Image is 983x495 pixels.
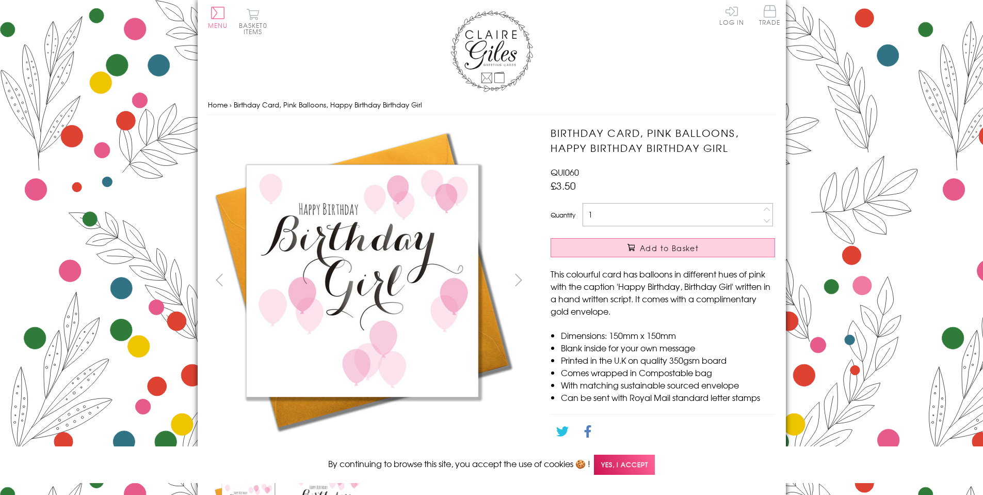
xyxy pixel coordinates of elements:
[239,8,267,35] button: Basket0 items
[561,379,775,391] li: With matching sustainable sourced envelope
[230,100,232,110] span: ›
[551,238,775,257] button: Add to Basket
[450,10,533,92] img: Claire Giles Greetings Cards
[507,268,530,291] button: next
[208,7,228,28] button: Menu
[561,329,775,342] li: Dimensions: 150mm x 150mm
[561,391,775,404] li: Can be sent with Royal Mail standard letter stamps
[551,126,775,156] h1: Birthday Card, Pink Balloons, Happy Birthday Birthday Girl
[234,100,422,110] span: Birthday Card, Pink Balloons, Happy Birthday Birthday Girl
[551,268,775,317] p: This colourful card has balloons in different hues of pink with the caption 'Happy Birthday, Birt...
[594,455,655,475] span: Yes, I accept
[551,166,579,178] span: QUI060
[551,210,575,220] label: Quantity
[208,21,228,30] span: Menu
[759,5,781,25] span: Trade
[244,21,267,36] span: 0 items
[551,178,576,193] span: £3.50
[640,243,699,253] span: Add to Basket
[208,126,518,436] img: Birthday Card, Pink Balloons, Happy Birthday Birthday Girl
[208,100,228,110] a: Home
[208,268,231,291] button: prev
[208,95,776,116] nav: breadcrumbs
[561,342,775,354] li: Blank inside for your own message
[719,5,744,25] a: Log In
[561,354,775,366] li: Printed in the U.K on quality 350gsm board
[561,366,775,379] li: Comes wrapped in Compostable bag
[759,5,781,27] a: Trade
